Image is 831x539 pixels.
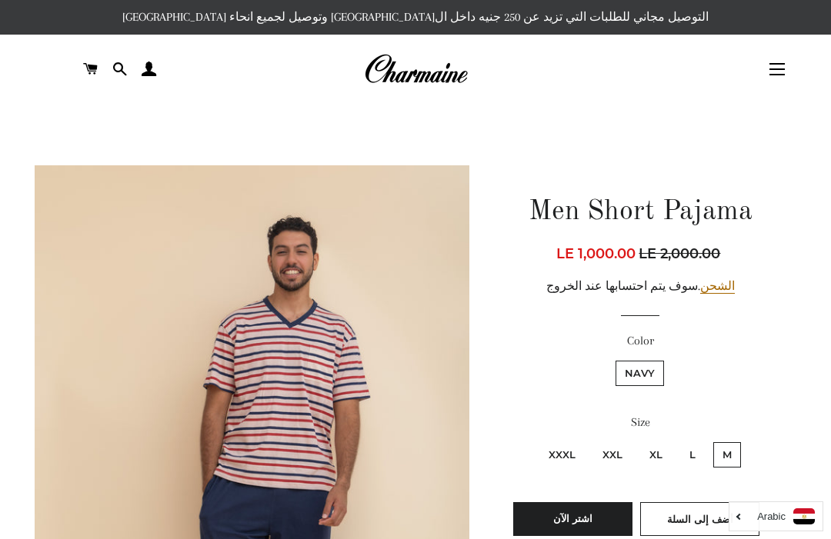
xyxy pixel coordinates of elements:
label: XXL [593,442,632,467]
button: اشتر الآن [513,502,632,536]
img: Charmaine Egypt [364,52,468,86]
label: XL [640,442,672,467]
label: L [680,442,705,467]
label: Color [504,331,777,351]
h1: Men Short Pajama [504,193,777,231]
span: LE 1,000.00 [556,245,636,262]
a: Arabic [737,508,815,524]
label: M [713,442,741,467]
span: أضف إلى السلة [667,513,733,525]
label: Size [504,413,777,432]
i: Arabic [757,511,786,521]
button: أضف إلى السلة [640,502,759,536]
div: .سوف يتم احتسابها عند الخروج [504,277,777,296]
span: LE 2,000.00 [639,243,724,265]
label: XXXL [539,442,585,467]
label: Navy [616,361,664,386]
a: الشحن [700,279,735,294]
